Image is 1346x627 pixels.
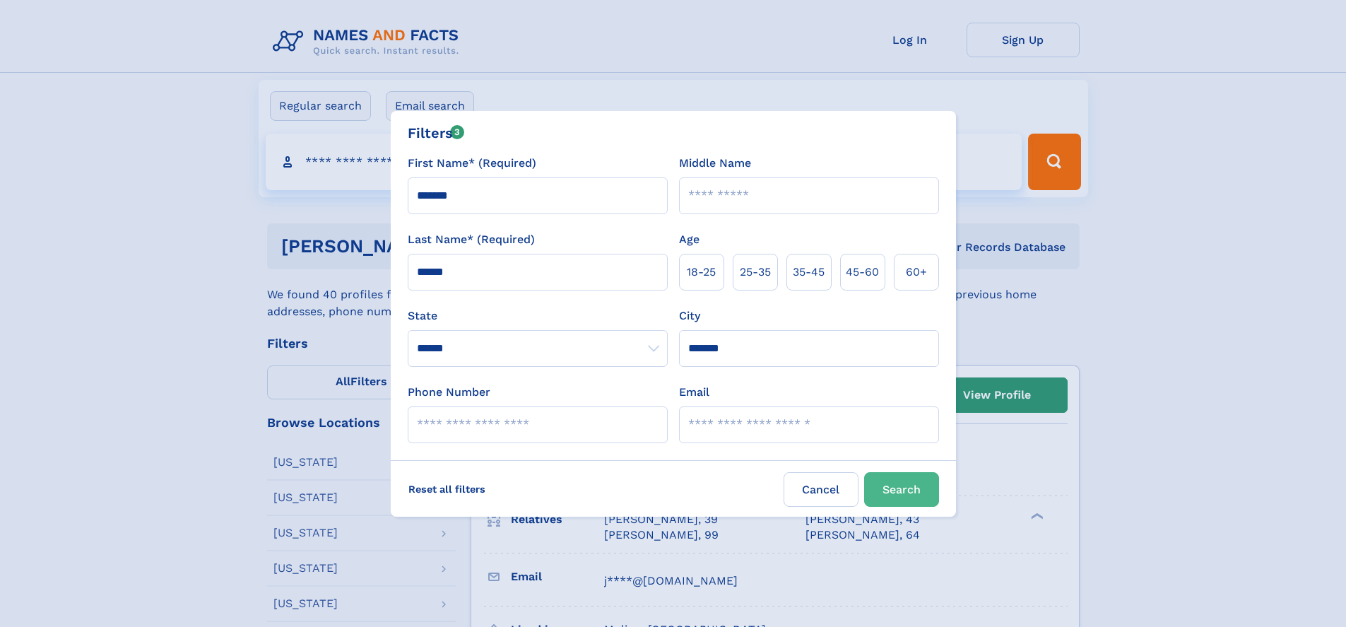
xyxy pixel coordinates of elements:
label: Cancel [784,472,858,507]
span: 25‑35 [740,264,771,281]
button: Search [864,472,939,507]
label: Age [679,231,699,248]
span: 45‑60 [846,264,879,281]
label: First Name* (Required) [408,155,536,172]
label: City [679,307,700,324]
span: 35‑45 [793,264,825,281]
span: 60+ [906,264,927,281]
label: Middle Name [679,155,751,172]
label: State [408,307,668,324]
label: Reset all filters [399,472,495,506]
div: Filters [408,122,465,143]
label: Last Name* (Required) [408,231,535,248]
label: Phone Number [408,384,490,401]
span: 18‑25 [687,264,716,281]
label: Email [679,384,709,401]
